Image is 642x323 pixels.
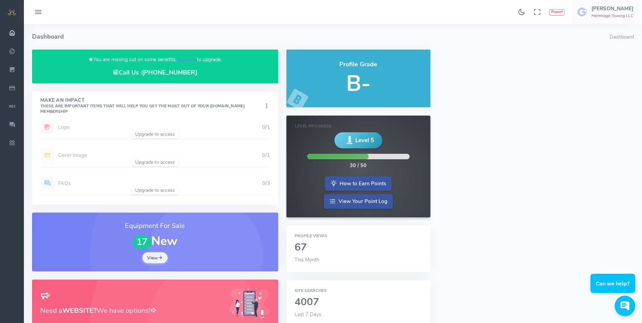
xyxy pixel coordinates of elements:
[350,162,367,170] div: 30 / 50
[577,6,588,17] img: user-image
[610,33,634,41] li: Dashboard
[295,124,422,129] h6: Level Progress
[40,234,270,249] h1: New
[295,311,321,318] span: Last 7 Days
[142,68,197,77] a: [PHONE_NUMBER]
[355,136,374,145] span: Level 5
[142,252,168,263] a: View
[585,255,642,323] iframe: Conversations
[324,194,393,209] a: View Your Point Log
[133,235,151,249] span: 17
[591,6,633,11] h5: [PERSON_NAME]
[40,69,270,76] h4: Call Us :
[40,221,270,231] h3: Equipment For Sale
[591,14,633,18] h6: Hermitage Towing LLC
[40,305,221,316] h3: Need a We have options!
[7,9,17,16] img: small logo
[40,56,270,64] p: You are missing out on some benefits, to upgrade.
[40,103,245,114] small: These are important items that will help you get the most out of your [DOMAIN_NAME] Membership
[295,256,319,263] span: This Month
[295,71,423,96] h5: B-
[62,306,97,315] b: WEBSITE?
[32,24,610,50] h4: Dashboard
[295,61,423,68] h4: Profile Grade
[295,234,423,238] h6: Profile Views
[295,242,423,253] h2: 67
[549,9,565,15] button: Report
[295,297,423,308] h2: 4007
[176,56,197,63] a: click here
[40,98,263,114] h4: Make An Impact
[295,288,423,293] h6: Site Searches
[325,176,391,191] a: How to Earn Points
[229,288,270,318] img: Generic placeholder image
